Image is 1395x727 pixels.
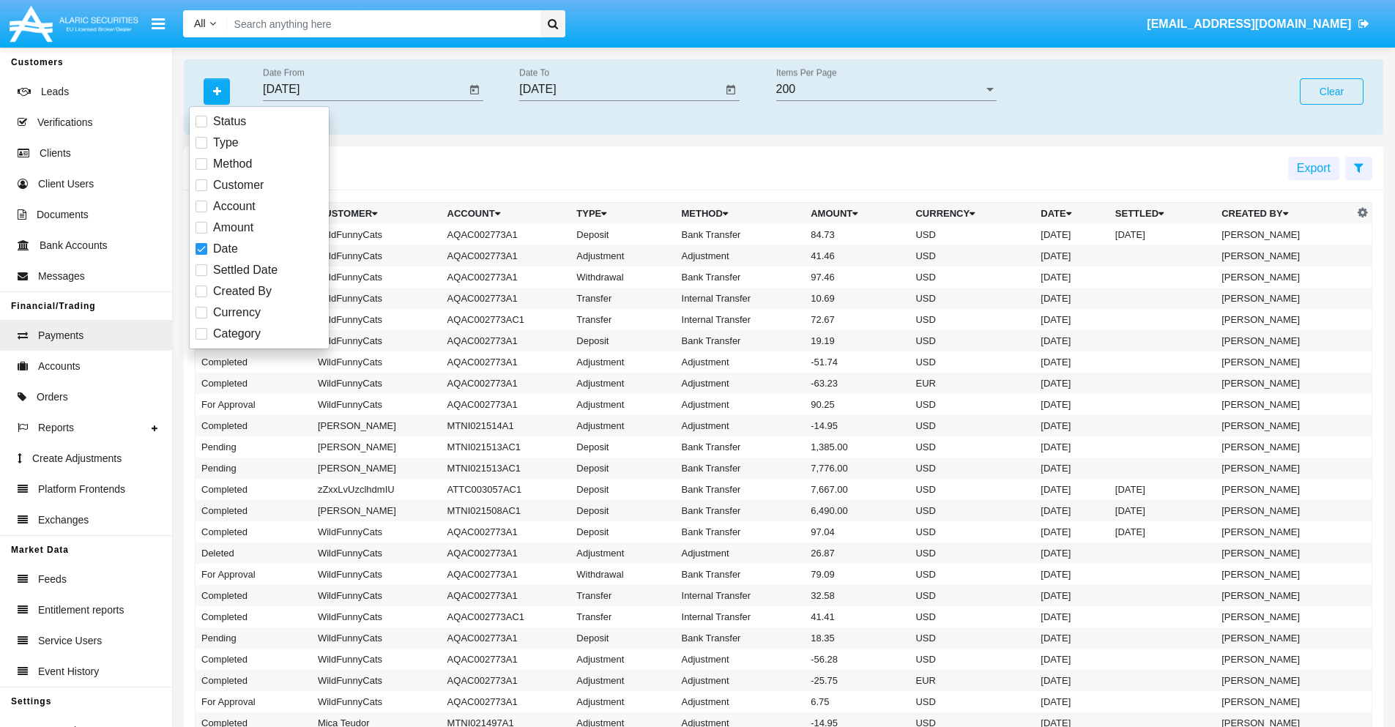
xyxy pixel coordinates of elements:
[1216,606,1353,627] td: [PERSON_NAME]
[676,606,806,627] td: Internal Transfer
[1300,78,1364,105] button: Clear
[805,479,909,500] td: 7,667.00
[1035,245,1109,266] td: [DATE]
[676,691,806,712] td: Adjustment
[227,10,535,37] input: Search
[570,436,675,458] td: Deposit
[909,266,1035,288] td: USD
[442,627,571,649] td: AQAC002773A1
[676,288,806,309] td: Internal Transfer
[805,266,909,288] td: 97.46
[909,330,1035,351] td: USD
[1216,627,1353,649] td: [PERSON_NAME]
[1216,203,1353,225] th: Created By
[38,633,102,649] span: Service Users
[909,394,1035,415] td: USD
[676,245,806,266] td: Adjustment
[442,521,571,543] td: AQAC002773A1
[570,670,675,691] td: Adjustment
[213,155,252,173] span: Method
[442,245,571,266] td: AQAC002773A1
[213,261,278,279] span: Settled Date
[312,564,442,585] td: WildFunnyCats
[312,351,442,373] td: WildFunnyCats
[676,394,806,415] td: Adjustment
[442,309,571,330] td: AQAC002773AC1
[38,269,85,284] span: Messages
[676,670,806,691] td: Adjustment
[909,649,1035,670] td: USD
[909,691,1035,712] td: USD
[570,691,675,712] td: Adjustment
[38,176,94,192] span: Client Users
[1035,627,1109,649] td: [DATE]
[676,500,806,521] td: Bank Transfer
[466,81,483,99] button: Open calendar
[40,146,71,161] span: Clients
[196,479,312,500] td: Completed
[1216,351,1353,373] td: [PERSON_NAME]
[570,330,675,351] td: Deposit
[805,373,909,394] td: -63.23
[805,458,909,479] td: 7,776.00
[1297,162,1331,174] span: Export
[909,436,1035,458] td: USD
[196,373,312,394] td: Completed
[183,16,227,31] a: All
[1035,564,1109,585] td: [DATE]
[196,543,312,564] td: Deleted
[1035,309,1109,330] td: [DATE]
[909,606,1035,627] td: USD
[1035,351,1109,373] td: [DATE]
[442,436,571,458] td: MTNI021513AC1
[909,479,1035,500] td: USD
[40,238,108,253] span: Bank Accounts
[37,389,68,405] span: Orders
[1288,157,1339,180] button: Export
[805,203,909,225] th: Amount
[1035,203,1109,225] th: Date
[196,521,312,543] td: Completed
[1216,245,1353,266] td: [PERSON_NAME]
[196,606,312,627] td: Completed
[1035,266,1109,288] td: [DATE]
[442,351,571,373] td: AQAC002773A1
[213,219,253,236] span: Amount
[1216,436,1353,458] td: [PERSON_NAME]
[570,373,675,394] td: Adjustment
[1216,564,1353,585] td: [PERSON_NAME]
[213,176,264,194] span: Customer
[1035,330,1109,351] td: [DATE]
[1035,606,1109,627] td: [DATE]
[805,330,909,351] td: 19.19
[1216,266,1353,288] td: [PERSON_NAME]
[805,309,909,330] td: 72.67
[676,224,806,245] td: Bank Transfer
[676,373,806,394] td: Adjustment
[909,521,1035,543] td: USD
[312,521,442,543] td: WildFunnyCats
[1216,224,1353,245] td: [PERSON_NAME]
[570,288,675,309] td: Transfer
[570,266,675,288] td: Withdrawal
[570,458,675,479] td: Deposit
[312,415,442,436] td: [PERSON_NAME]
[312,691,442,712] td: WildFunnyCats
[1216,415,1353,436] td: [PERSON_NAME]
[722,81,740,99] button: Open calendar
[909,670,1035,691] td: EUR
[312,309,442,330] td: WildFunnyCats
[1109,521,1216,543] td: [DATE]
[676,330,806,351] td: Bank Transfer
[676,543,806,564] td: Adjustment
[1035,458,1109,479] td: [DATE]
[909,543,1035,564] td: USD
[909,373,1035,394] td: EUR
[196,564,312,585] td: For Approval
[909,203,1035,225] th: Currency
[442,649,571,670] td: AQAC002773A1
[805,436,909,458] td: 1,385.00
[570,521,675,543] td: Deposit
[32,451,122,466] span: Create Adjustments
[805,224,909,245] td: 84.73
